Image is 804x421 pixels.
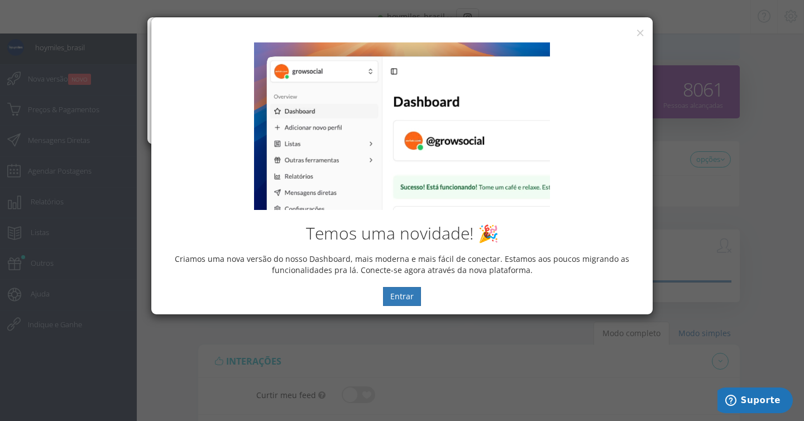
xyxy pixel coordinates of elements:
p: Criamos uma nova versão do nosso Dashboard, mais moderna e mais fácil de conectar. Estamos aos po... [160,253,644,276]
img: New Dashboard [254,42,550,210]
iframe: Abre um widget para que você possa encontrar mais informações [717,387,793,415]
button: Entrar [383,287,421,306]
h2: Temos uma novidade! 🎉 [160,224,644,242]
button: × [636,25,644,40]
